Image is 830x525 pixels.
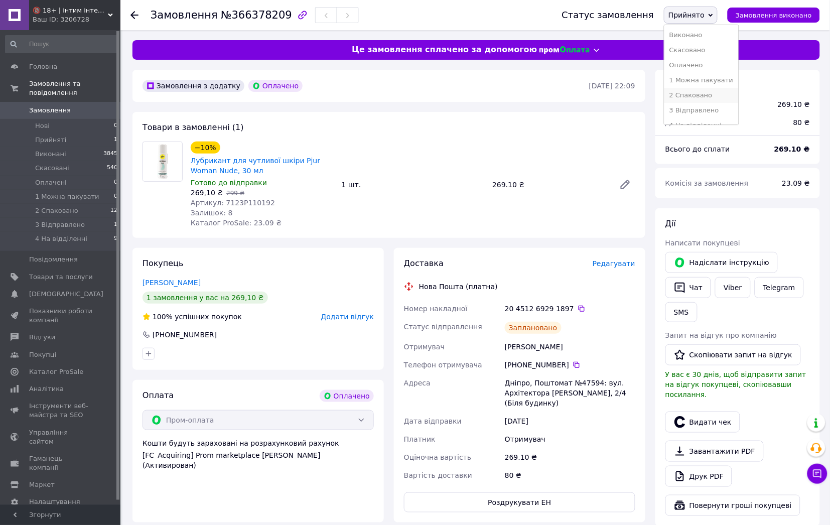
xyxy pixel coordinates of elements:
div: [PHONE_NUMBER] [505,360,635,370]
span: Дії [665,219,676,228]
div: Оплачено [320,390,374,402]
button: Надіслати інструкцію [665,252,778,273]
div: 80 ₴ [503,466,637,484]
div: 269.10 ₴ [503,448,637,466]
span: Скасовані [35,164,69,173]
span: Оціночна вартість [404,453,471,461]
div: 1 шт. [338,178,489,192]
span: Замовлення виконано [736,12,812,19]
span: Прийняті [35,136,66,145]
span: 0 [114,178,117,187]
div: 269.10 ₴ [778,99,810,109]
div: Оплачено [248,80,303,92]
button: Замовлення виконано [728,8,820,23]
span: Оплата [143,390,174,400]
span: Прийнято [668,11,705,19]
button: Чат [665,277,711,298]
div: [FC_Acquiring] Prom marketplace [PERSON_NAME] (Активирован) [143,450,374,470]
span: 23.09 ₴ [782,179,810,187]
button: SMS [665,302,698,322]
div: Кошти будуть зараховані на розрахунковий рахунок [143,438,374,470]
div: −10% [191,142,220,154]
span: 0 [114,192,117,201]
span: Номер накладної [404,305,468,313]
span: 9 [114,234,117,243]
span: [DEMOGRAPHIC_DATA] [29,290,103,299]
button: Роздрукувати ЕН [404,492,635,512]
span: Дата відправки [404,417,462,425]
span: 3845 [103,150,117,159]
span: Додати відгук [321,313,374,321]
span: 1 [114,136,117,145]
span: Вартість доставки [404,471,472,479]
div: Нова Пошта (платна) [417,282,500,292]
span: Статус відправлення [404,323,482,331]
span: Покупець [143,258,184,268]
span: 100% [153,313,173,321]
div: [PHONE_NUMBER] [152,330,218,340]
span: 540 [107,164,117,173]
span: Артикул: 7123P110192 [191,199,275,207]
input: Пошук [5,35,118,53]
div: успішних покупок [143,312,242,322]
a: [PERSON_NAME] [143,279,201,287]
span: 3 Відправлено [35,220,85,229]
b: 269.10 ₴ [774,145,810,153]
div: Отримувач [503,430,637,448]
span: Показники роботи компанії [29,307,93,325]
div: 20 4512 6929 1897 [505,304,635,314]
img: Лубрикант для чутливої шкіри Pjur Woman Nude, 30 мл [143,142,182,181]
a: Редагувати [615,175,635,195]
a: Telegram [755,277,804,298]
span: Замовлення [29,106,71,115]
div: Заплановано [505,322,562,334]
span: Каталог ProSale: 23.09 ₴ [191,219,282,227]
button: Скопіювати запит на відгук [665,344,801,365]
span: Всього до сплати [665,145,730,153]
span: Залишок: 8 [191,209,233,217]
span: Отримувач [404,343,445,351]
li: 3 Відправлено [664,103,739,118]
span: Замовлення та повідомлення [29,79,120,97]
span: Оплачені [35,178,67,187]
a: Завантажити PDF [665,441,764,462]
span: Телефон отримувача [404,361,482,369]
li: 1 Можна пакувати [664,73,739,88]
div: 80 ₴ [787,111,816,134]
span: Покупці [29,350,56,359]
div: Статус замовлення [562,10,654,20]
span: Замовлення [151,9,218,21]
span: Інструменти веб-майстра та SEO [29,402,93,420]
span: Головна [29,62,57,71]
time: [DATE] 22:09 [589,82,635,90]
div: Замовлення з додатку [143,80,244,92]
span: Написати покупцеві [665,239,740,247]
span: У вас є 30 днів, щоб відправити запит на відгук покупцеві, скопіювавши посилання. [665,370,806,399]
span: Нові [35,121,50,130]
span: Запит на відгук про компанію [665,331,777,339]
button: Видати чек [665,412,740,433]
li: 2 Спаковано [664,88,739,103]
div: Ваш ID: 3206728 [33,15,120,24]
span: Повідомлення [29,255,78,264]
div: Повернутися назад [130,10,139,20]
span: Гаманець компанії [29,454,93,472]
span: Редагувати [593,259,635,268]
span: Виконані [35,150,66,159]
a: Друк PDF [665,466,732,487]
div: Дніпро, Поштомат №47594: вул. Архітектора [PERSON_NAME], 2/4 (Біля будинку) [503,374,637,412]
span: Налаштування [29,497,80,506]
span: Платник [404,435,436,443]
span: Готово до відправки [191,179,267,187]
a: Viber [715,277,750,298]
span: №366378209 [221,9,292,21]
span: 269,10 ₴ [191,189,223,197]
li: 4 На відділенні [664,118,739,133]
span: Доставка [665,118,700,126]
span: 12 [110,206,117,215]
div: [PERSON_NAME] [503,338,637,356]
span: Товари в замовленні (1) [143,122,244,132]
li: Виконано [664,28,739,43]
span: 2 Спаковано [35,206,78,215]
div: [DATE] [503,412,637,430]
